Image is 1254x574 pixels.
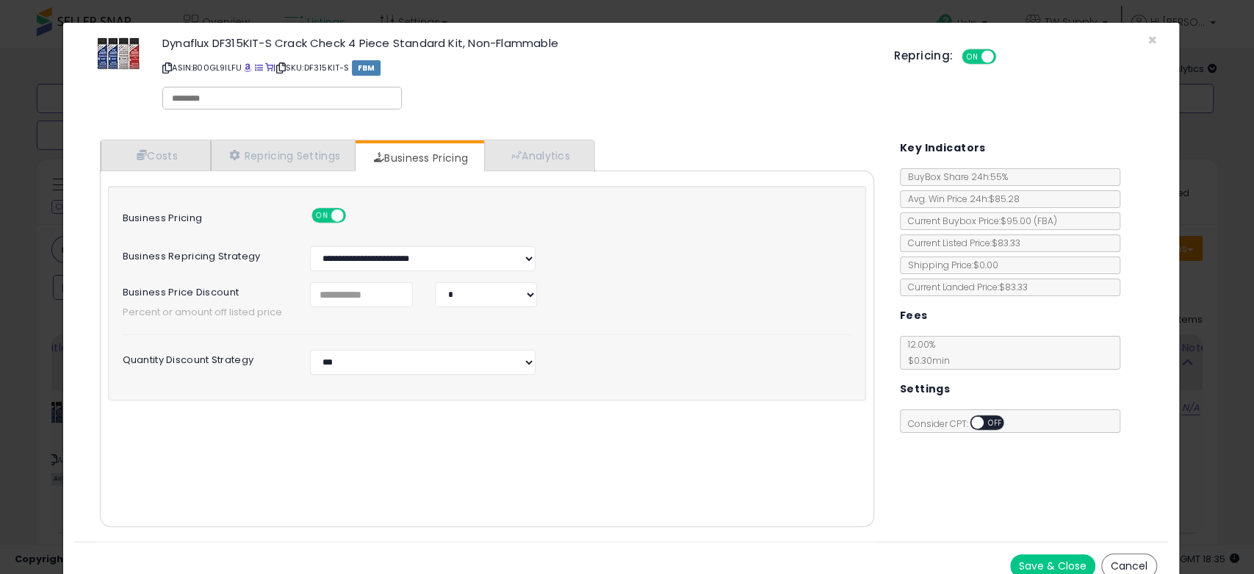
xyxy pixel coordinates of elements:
span: ( FBA ) [1034,215,1057,227]
span: Current Listed Price: $83.33 [901,237,1020,249]
span: BuyBox Share 24h: 55% [901,171,1008,183]
span: ON [313,209,331,222]
span: $95.00 [1001,215,1057,227]
h5: Key Indicators [900,139,986,157]
a: Your listing only [265,62,273,73]
span: ON [964,51,982,63]
span: OFF [344,209,367,222]
p: ASIN: B00GL9ILFU | SKU: DF315KIT-S [162,56,872,79]
span: OFF [984,417,1007,429]
span: FBM [352,60,381,76]
a: All offer listings [255,62,263,73]
span: Consider CPT: [901,417,1023,430]
h5: Settings [900,380,950,398]
span: Current Landed Price: $83.33 [901,281,1028,293]
h5: Fees [900,306,928,325]
a: Costs [101,140,211,171]
span: Current Buybox Price: [901,215,1057,227]
img: 51KEw5DJfgL._SL60_.jpg [96,37,140,70]
h3: Dynaflux DF315KIT-S Crack Check 4 Piece Standard Kit, Non-Flammable [162,37,872,49]
h5: Repricing: [894,50,953,62]
span: 12.00 % [901,338,950,367]
label: Quantity Discount Strategy [112,350,300,365]
span: Shipping Price: $0.00 [901,259,998,271]
span: Percent or amount off listed price [112,306,862,320]
a: BuyBox page [244,62,252,73]
label: Business Price Discount [112,282,300,298]
a: Analytics [484,140,593,171]
a: Business Pricing [356,143,483,173]
span: $0.30 min [901,354,950,367]
span: OFF [994,51,1017,63]
span: × [1147,29,1157,51]
span: Avg. Win Price 24h: $85.28 [901,193,1020,205]
a: Repricing Settings [211,140,356,171]
label: Business Repricing Strategy [112,246,300,262]
label: Business Pricing [112,208,300,223]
